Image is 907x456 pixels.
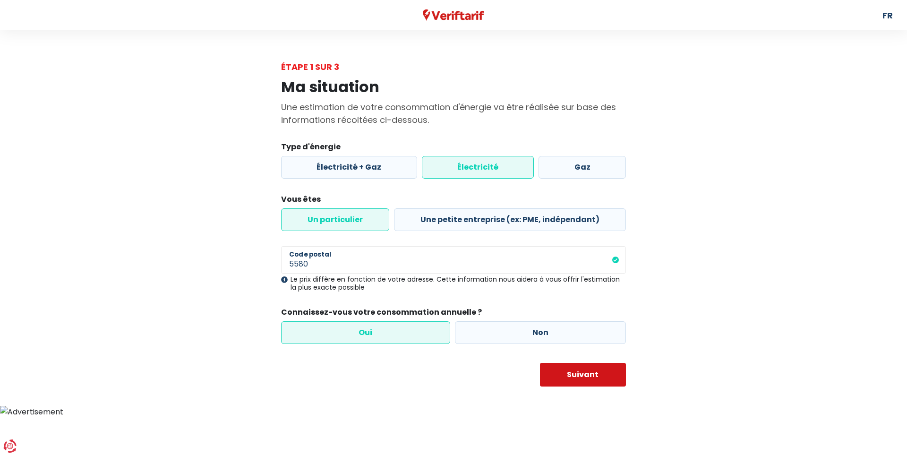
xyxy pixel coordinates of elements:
label: Électricité [422,156,534,179]
div: Étape 1 sur 3 [281,60,626,73]
h1: Ma situation [281,78,626,96]
label: Non [455,321,626,344]
legend: Vous êtes [281,194,626,208]
input: 1000 [281,246,626,274]
button: Suivant [540,363,626,387]
label: Oui [281,321,450,344]
div: Le prix diffère en fonction de votre adresse. Cette information nous aidera à vous offrir l'estim... [281,275,626,292]
label: Gaz [539,156,626,179]
img: Veriftarif logo [423,9,485,21]
label: Électricité + Gaz [281,156,417,179]
legend: Connaissez-vous votre consommation annuelle ? [281,307,626,321]
legend: Type d'énergie [281,141,626,156]
label: Un particulier [281,208,389,231]
label: Une petite entreprise (ex: PME, indépendant) [394,208,626,231]
p: Une estimation de votre consommation d'énergie va être réalisée sur base des informations récolté... [281,101,626,126]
